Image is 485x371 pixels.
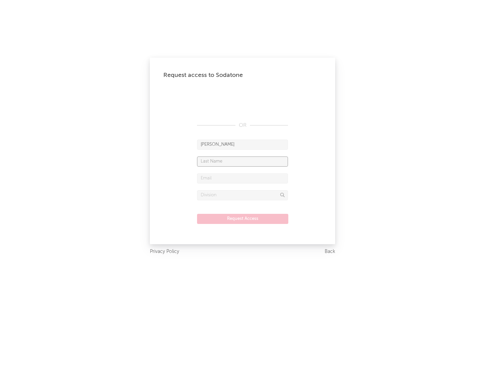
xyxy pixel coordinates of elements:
input: Email [197,173,288,183]
input: First Name [197,140,288,150]
div: Request access to Sodatone [163,71,322,79]
button: Request Access [197,214,288,224]
div: OR [197,121,288,130]
a: Privacy Policy [150,248,179,256]
input: Division [197,190,288,200]
a: Back [325,248,335,256]
input: Last Name [197,156,288,167]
